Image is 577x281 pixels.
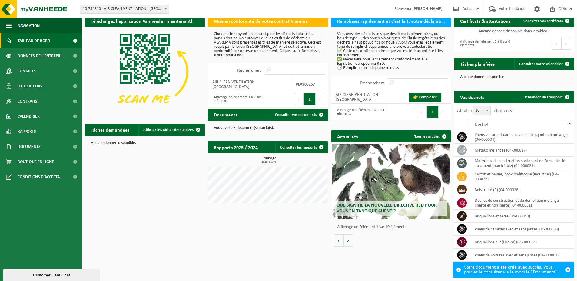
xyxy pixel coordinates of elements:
span: 10 [473,106,491,115]
p: Affichage de l'élément 1 sur 10 éléments [337,225,448,229]
a: Consulter les rapports [275,141,327,153]
td: matériaux de construction contenant de l'amiante lié au ciment (non friable) (04-000023) [470,157,574,170]
span: Boutique en ligne [18,154,54,169]
td: AIR CLEAN VENTILATION - [GEOGRAPHIC_DATA] [331,90,403,104]
strong: VLA903257 [296,82,315,87]
button: Next [316,93,325,105]
span: Calendrier [18,109,40,124]
p: Vous avez des déchets tels que des déchets alimentaires, du bois de type B, des boues biologiques... [337,32,445,70]
a: Afficher les tâches demandées [138,124,204,136]
span: Documents [18,139,41,154]
td: Aucune donnée disponible dans le tableau [454,27,574,35]
label: Rechercher: [360,81,384,86]
p: Vous avez 53 document(s) non lu(s). [214,126,322,130]
h2: Remplissez rapidement et c’est fait, votre déclaration RED pour 2025 [331,15,451,27]
span: Que signifie la nouvelle directive RED pour vous en tant que client ? [337,203,437,214]
button: Next [439,106,448,118]
a: Que signifie la nouvelle directive RED pour vous en tant que client ? [332,144,449,219]
p: Aucune donnée disponible. [460,75,568,79]
button: Vorige [334,234,344,247]
div: Votre document a été créé avec succès. Vous pouvez le consulter via le module "Documents". [464,262,562,278]
span: 10-754310 - AIR CLEAN VENTILATION - HALLE [80,5,169,14]
td: carton et papier, non-conditionné (industriel) (04-000026) [470,170,574,183]
td: pneus de camions avec et sans jantes (04-000050) [470,223,574,236]
label: Rechercher: [237,68,261,73]
span: 10 [473,106,490,115]
td: briquaillons et terre (04-000043) [470,210,574,223]
span: Demander un transport [523,95,563,99]
span: Conditions d'accepta... [18,169,63,185]
a: Consulter vos documents [270,109,327,121]
h2: Téléchargez l'application Vanheede+ maintenant! [85,15,198,27]
span: Tableau de bord [18,33,50,48]
a: Tous les articles [410,130,450,142]
span: Utilisateurs [18,79,42,94]
h2: Certificats & attestations [454,15,516,27]
button: Previous [294,93,304,105]
p: Aucune donnée disponible. [91,141,199,145]
h2: Mise en conformité de votre contrat Vlarema [208,15,314,27]
strong: [PERSON_NAME] [412,7,443,11]
button: Next [562,38,571,50]
h2: Vos déchets [454,91,490,103]
div: Affichage de l'élément 1 à 1 sur 1 éléments [211,93,265,106]
a: Consulter votre calendrier [514,58,573,70]
td: bois traité (B) (04-000028) [470,183,574,196]
span: Contrat(s) [18,94,38,109]
button: Previous [552,38,562,50]
h2: Tâches demandées [85,124,135,136]
div: Affichage de l'élément 0 à 0 sur 0 éléments [457,37,511,50]
span: 2025: 1,540 t [211,161,328,164]
span: Déchet [475,122,489,127]
span: Consulter votre calendrier [519,62,563,66]
span: Consulter vos documents [275,113,317,117]
a: Demander un transport [519,91,573,103]
label: Afficher éléments [457,108,512,113]
a: 👉 Compléter [409,93,441,102]
td: briquaillons pur (HMRP) (04-000054) [470,236,574,249]
a: Consulter vos certificats [519,15,573,27]
span: 10-754310 - AIR CLEAN VENTILATION - HALLE [80,5,169,13]
button: Volgende [344,234,353,247]
td: AIR CLEAN VENTILATION - [GEOGRAPHIC_DATA] [208,78,291,91]
span: Afficher les tâches demandées [143,128,194,132]
td: déchet de construction et de démolition mélangé (inerte et non inerte) (04-000031) [470,196,574,210]
button: 1 [304,93,316,105]
div: Affichage de l'élément 1 à 1 sur 1 éléments [334,105,388,119]
td: pneus de voitures avec et sans jantes (04-000061) [470,249,574,262]
span: Navigation [18,18,40,33]
td: métaux mélangés (04-000017) [470,144,574,157]
span: Données de l'entrepr... [18,48,64,64]
h2: Rapports 2025 / 2024 [208,141,264,153]
td: pneus voiture et camion avec et sans jante en mélange (04-000004) [470,130,574,144]
p: Chaque client ayant un contrat pour les déchets industriels banals doit pouvoir prouver que les 2... [214,32,322,57]
span: Consulter vos certificats [523,19,563,23]
iframe: chat widget [3,268,101,281]
h2: Actualités [331,130,364,142]
span: Contacts [18,64,36,79]
h2: Documents [208,109,243,120]
img: Download de VHEPlus App [85,27,205,117]
h2: Tâches planifiées [454,58,501,70]
span: Rapports [18,124,36,139]
button: 1 [427,106,439,118]
button: Previous [417,106,427,118]
h3: Tonnage [211,156,328,164]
